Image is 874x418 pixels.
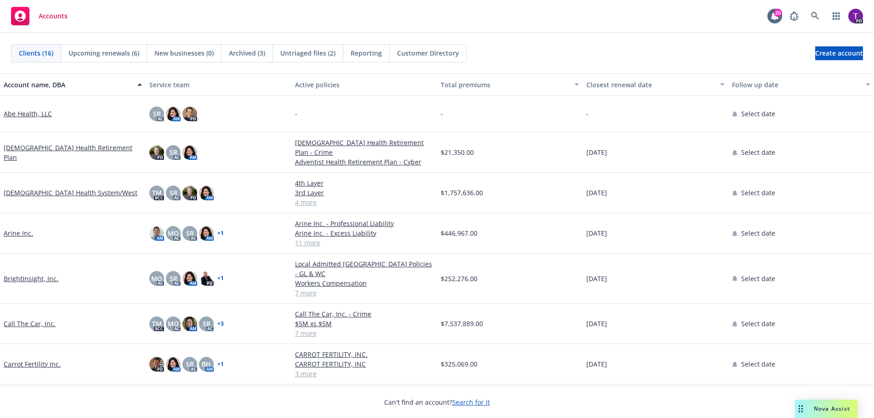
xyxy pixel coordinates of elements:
[384,397,490,407] span: Can't find an account?
[586,319,607,328] span: [DATE]
[586,109,589,119] span: -
[827,7,846,25] a: Switch app
[291,73,437,96] button: Active policies
[441,188,483,198] span: $1,757,636.00
[586,147,607,157] span: [DATE]
[149,357,164,372] img: photo
[728,73,874,96] button: Follow up date
[815,45,863,62] span: Create account
[203,319,210,328] span: SR
[795,400,857,418] button: Nova Assist
[146,73,291,96] button: Service team
[170,188,177,198] span: SR
[153,109,161,119] span: SR
[785,7,803,25] a: Report a Bug
[182,186,197,200] img: photo
[583,73,728,96] button: Closest renewal date
[166,107,181,121] img: photo
[4,274,58,283] a: BrightInsight, Inc.
[741,359,775,369] span: Select date
[152,319,162,328] span: TM
[168,228,179,238] span: MQ
[4,109,52,119] a: Abe Health, LLC
[186,359,194,369] span: SR
[229,48,265,58] span: Archived (3)
[441,109,443,119] span: -
[280,48,335,58] span: Untriaged files (2)
[295,178,433,188] a: 4th Layer
[217,321,224,327] a: + 3
[217,362,224,367] a: + 1
[351,48,382,58] span: Reporting
[151,274,162,283] span: MQ
[774,9,782,17] div: 20
[4,359,61,369] a: Carrot Fertility Inc.
[295,157,433,167] a: Adventist Health Retirement Plan - Cyber
[586,228,607,238] span: [DATE]
[182,271,197,286] img: photo
[814,405,850,412] span: Nova Assist
[170,274,177,283] span: SR
[441,228,477,238] span: $446,967.00
[295,350,433,359] a: CARROT FERTILITY, INC.
[202,359,211,369] span: BH
[182,107,197,121] img: photo
[441,319,483,328] span: $7,537,889.00
[295,278,433,288] a: Workers Compensation
[149,145,164,160] img: photo
[441,80,569,90] div: Total premiums
[166,357,181,372] img: photo
[4,319,56,328] a: Call The Car, Inc.
[586,274,607,283] span: [DATE]
[39,12,68,20] span: Accounts
[586,359,607,369] span: [DATE]
[295,369,433,378] a: 3 more
[586,188,607,198] span: [DATE]
[295,328,433,338] a: 7 more
[295,198,433,207] a: 4 more
[815,46,863,60] a: Create account
[199,186,214,200] img: photo
[152,188,162,198] span: TM
[7,3,71,29] a: Accounts
[741,188,775,198] span: Select date
[437,73,583,96] button: Total premiums
[217,231,224,236] a: + 1
[741,274,775,283] span: Select date
[4,188,137,198] a: [DEMOGRAPHIC_DATA] Health System/West
[441,359,477,369] span: $325,069.00
[4,143,142,162] a: [DEMOGRAPHIC_DATA] Health Retirement Plan
[186,228,194,238] span: SR
[586,80,715,90] div: Closest renewal date
[741,319,775,328] span: Select date
[168,319,179,328] span: MQ
[4,80,132,90] div: Account name, DBA
[741,228,775,238] span: Select date
[199,271,214,286] img: photo
[19,48,53,58] span: Clients (16)
[295,138,433,157] a: [DEMOGRAPHIC_DATA] Health Retirement Plan - Crime
[441,147,474,157] span: $21,350.00
[397,48,459,58] span: Customer Directory
[4,228,33,238] a: Arine Inc.
[217,276,224,281] a: + 1
[182,316,197,331] img: photo
[295,80,433,90] div: Active policies
[68,48,139,58] span: Upcoming renewals (6)
[741,109,775,119] span: Select date
[295,238,433,248] a: 11 more
[806,7,824,25] a: Search
[182,145,197,160] img: photo
[295,309,433,319] a: Call The Car, Inc. - Crime
[452,398,490,407] a: Search for it
[295,219,433,228] a: Arine Inc. - Professional Liability
[199,226,214,241] img: photo
[295,319,433,328] a: $5M xs $5M
[295,359,433,369] a: CARROT FERTILITY, INC
[295,228,433,238] a: Arine Inc. - Excess Liability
